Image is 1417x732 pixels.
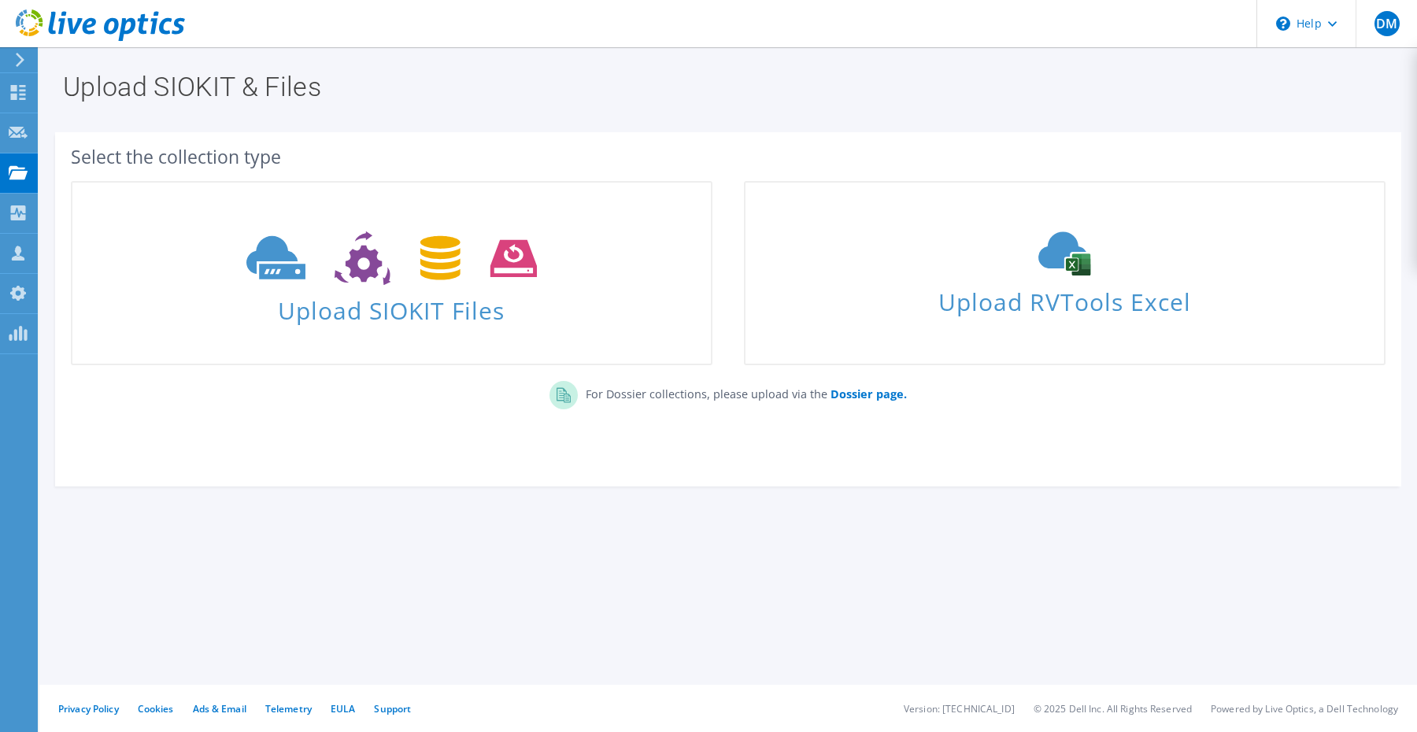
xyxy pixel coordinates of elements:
span: Upload RVTools Excel [745,281,1384,315]
a: Upload RVTools Excel [744,181,1386,365]
div: Select the collection type [71,148,1386,165]
a: Upload SIOKIT Files [71,181,712,365]
span: Upload SIOKIT Files [72,289,711,323]
a: Dossier page. [827,386,907,401]
li: Powered by Live Optics, a Dell Technology [1211,702,1398,715]
svg: \n [1276,17,1290,31]
li: © 2025 Dell Inc. All Rights Reserved [1034,702,1192,715]
b: Dossier page. [831,386,907,401]
span: DM [1374,11,1400,36]
a: Support [374,702,411,715]
h1: Upload SIOKIT & Files [63,73,1386,100]
a: Ads & Email [193,702,246,715]
a: Privacy Policy [58,702,119,715]
a: Telemetry [265,702,312,715]
a: Cookies [138,702,174,715]
li: Version: [TECHNICAL_ID] [904,702,1015,715]
a: EULA [331,702,355,715]
p: For Dossier collections, please upload via the [578,381,907,403]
